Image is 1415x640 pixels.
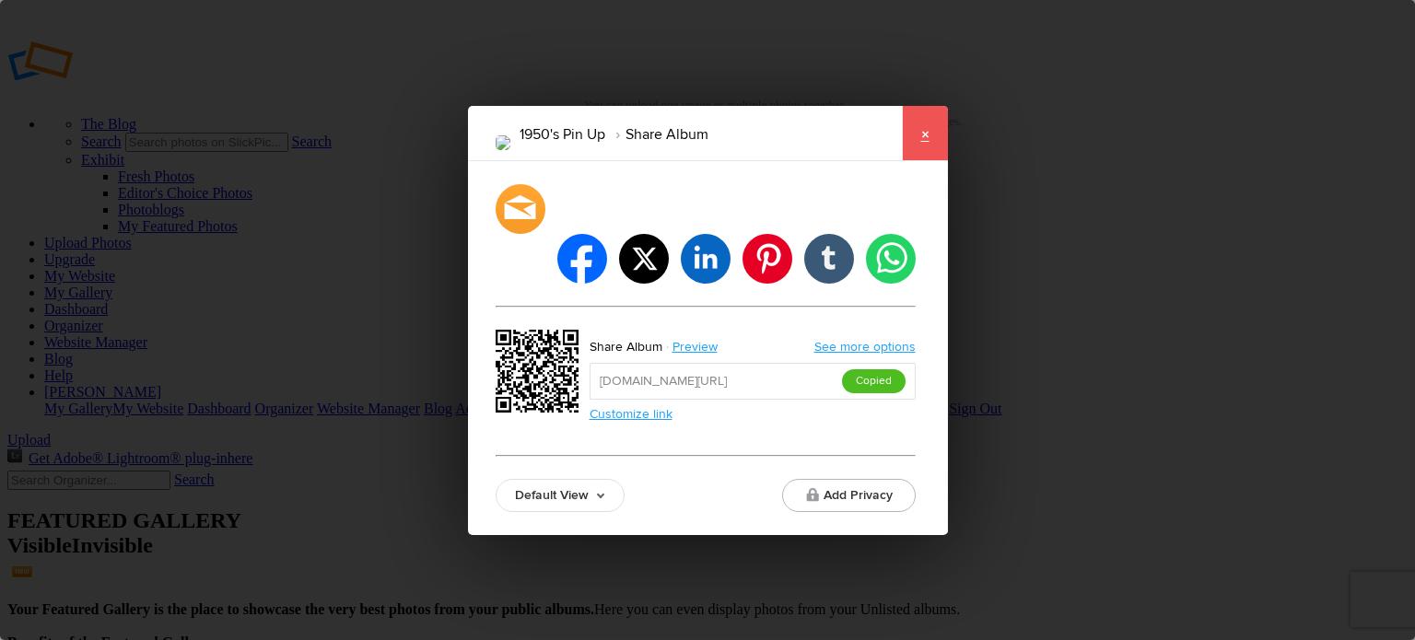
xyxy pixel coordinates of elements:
[605,119,708,150] li: Share Album
[520,119,605,150] li: 1950's Pin Up
[590,335,662,359] div: Share Album
[681,234,731,284] li: linkedin
[902,106,948,161] a: ×
[557,234,607,284] li: facebook
[743,234,792,284] li: pinterest
[782,479,916,512] button: Add Privacy
[619,234,669,284] li: twitter
[496,330,584,418] div: https://slickpic.us/18196222EOMx
[814,339,916,355] a: See more options
[662,335,731,359] a: Preview
[590,406,672,422] a: Customize link
[496,135,510,150] img: P8170179.png
[496,479,625,512] a: Default View
[866,234,916,284] li: whatsapp
[804,234,854,284] li: tumblr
